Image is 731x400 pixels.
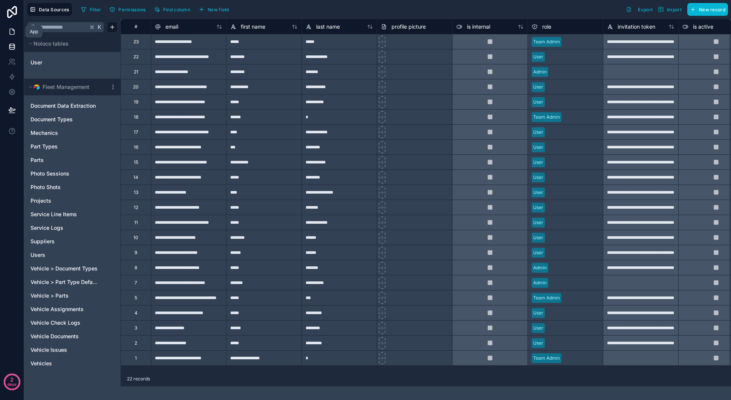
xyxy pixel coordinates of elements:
span: Vehicle Documents [31,333,79,340]
div: App [30,29,38,35]
span: Vehicle Check Logs [31,319,80,327]
span: last name [316,23,340,31]
span: Permissions [118,7,145,12]
a: Part Types [31,143,99,150]
div: Admin [533,69,547,75]
div: 18 [134,114,138,120]
a: Vehicle > Parts [31,292,99,299]
a: Vehicle > Part Type Defaults [31,278,99,286]
span: Document Types [31,116,73,123]
span: email [165,23,178,31]
div: Team Admin [533,355,560,362]
span: K [97,24,102,30]
div: 14 [133,174,138,180]
span: Service Line Items [31,211,77,218]
div: Document Data Extraction [27,100,118,112]
span: New field [208,7,229,12]
a: Permissions [107,4,151,15]
span: Vehicle > Parts [31,292,69,299]
span: invitation token [618,23,655,31]
button: Data Sources [27,3,72,16]
div: Vehicle Issues [27,344,118,356]
p: days [8,379,17,389]
a: Vehicle Issues [31,346,99,354]
div: User [533,99,543,105]
span: Data Sources [39,7,69,12]
div: 22 [133,54,139,60]
div: 4 [135,310,138,316]
div: User [533,144,543,151]
div: User [533,174,543,181]
div: 19 [134,99,138,105]
span: New record [699,7,725,12]
a: Vehicle > Document Types [31,265,99,272]
div: 23 [133,39,139,45]
button: Noloco tables [27,38,113,49]
div: Service Logs [27,222,118,234]
a: Document Data Extraction [31,102,99,110]
span: is active [693,23,713,31]
span: Part Types [31,143,58,150]
span: Find column [163,7,190,12]
div: # [127,24,145,29]
div: User [533,219,543,226]
button: New field [196,4,232,15]
button: Permissions [107,4,148,15]
a: Photo Shots [31,183,99,191]
span: Photo Sessions [31,170,69,177]
span: Projects [31,197,51,205]
a: Document Types [31,116,99,123]
a: Projects [31,197,99,205]
a: Users [31,251,99,259]
div: Parts [27,154,118,166]
div: Photo Shots [27,181,118,193]
div: User [533,340,543,347]
div: User [533,84,543,90]
div: Admin [533,264,547,271]
a: Vehicle Documents [31,333,99,340]
span: role [542,23,551,31]
div: Mechanics [27,127,118,139]
span: Import [667,7,682,12]
div: 17 [134,129,138,135]
a: Photo Sessions [31,170,99,177]
div: Vehicle Check Logs [27,317,118,329]
button: Export [623,3,655,16]
span: Parts [31,156,44,164]
div: 21 [134,69,138,75]
a: Service Line Items [31,211,99,218]
div: Team Admin [533,114,560,121]
div: 10 [133,235,138,241]
div: Projects [27,195,118,207]
div: Vehicle > Part Type Defaults [27,276,118,288]
button: New record [687,3,728,16]
div: Service Line Items [27,208,118,220]
span: Suppliers [31,238,55,245]
div: 8 [135,265,137,271]
div: Vehicle Assignments [27,303,118,315]
span: Document Data Extraction [31,102,96,110]
div: Team Admin [533,38,560,45]
span: Filter [90,7,101,12]
a: Vehicle Assignments [31,305,99,313]
div: Team Admin [533,295,560,301]
div: 13 [134,189,138,195]
span: profile picture [391,23,426,31]
div: Admin [533,279,547,286]
div: Part Types [27,140,118,153]
div: User [533,325,543,331]
div: User [533,310,543,316]
span: Users [31,251,45,259]
div: 15 [134,159,138,165]
div: Vehicle Documents [27,330,118,342]
div: 1 [135,355,137,361]
div: Suppliers [27,235,118,247]
a: Vehicle Check Logs [31,319,99,327]
button: Filter [78,4,104,15]
div: User [533,249,543,256]
div: 20 [133,84,139,90]
button: Airtable LogoFleet Management [27,82,107,92]
button: Import [655,3,684,16]
span: Vehicles [31,360,52,367]
div: 11 [134,220,138,226]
